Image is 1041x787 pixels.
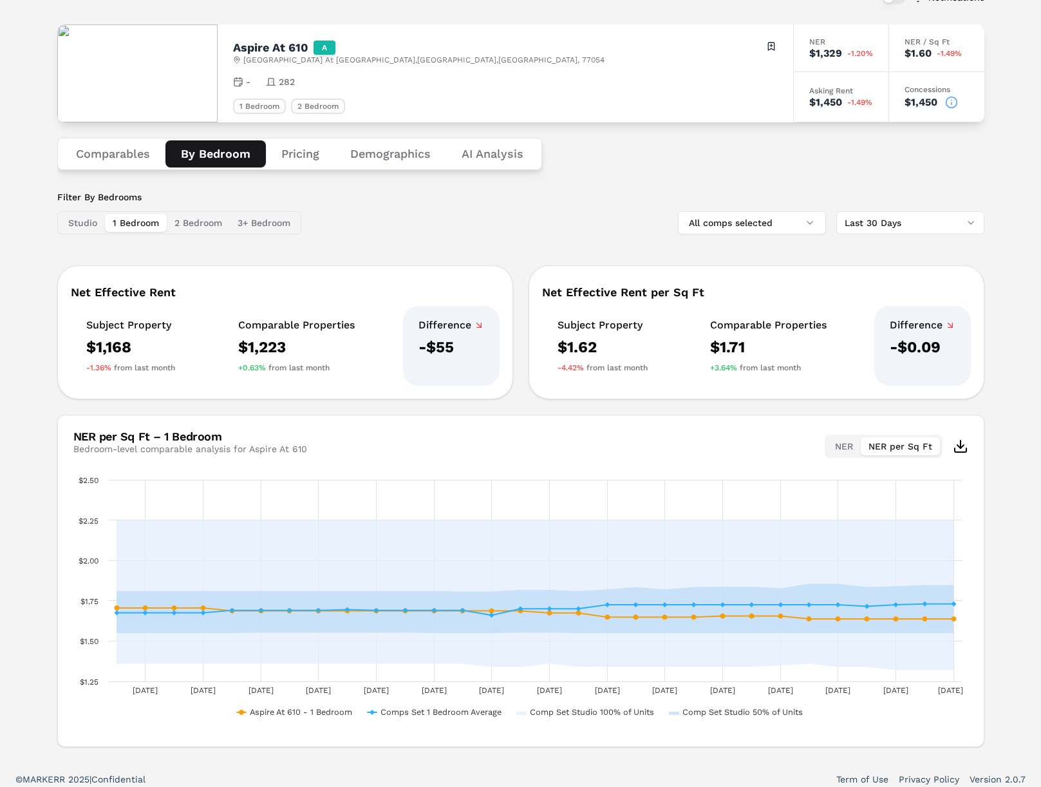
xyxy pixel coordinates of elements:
text: [DATE] [190,686,215,695]
path: Friday, 19 Sep 2025, 1.648. Aspire At 610 - 1 Bedroom. [662,614,667,620]
label: Filter By Bedrooms [57,191,301,204]
span: © [15,774,23,784]
a: Privacy Policy [899,773,959,786]
span: Confidential [91,774,145,784]
span: MARKERR [23,774,68,784]
div: Bedroom-level comparable analysis for Aspire At 610 [73,442,307,455]
span: +0.63% [238,363,266,373]
span: -4.42% [558,363,584,373]
div: $1,450 [809,97,842,108]
text: [DATE] [536,686,561,695]
button: Studio [61,214,105,232]
path: Thursday, 18 Sep 2025, 1.725. Comps Set 1 Bedroom Average. [633,602,638,607]
span: -1.20% [847,50,873,57]
path: Tuesday, 2 Sep 2025, 1.705. Aspire At 610 - 1 Bedroom. [171,605,176,611]
path: Friday, 5 Sep 2025, 1.69. Comps Set 1 Bedroom Average. [258,608,263,613]
button: 3+ Bedroom [230,214,298,232]
path: Tuesday, 23 Sep 2025, 1.725. Comps Set 1 Bedroom Average. [778,602,783,607]
text: [DATE] [421,686,446,695]
path: Wednesday, 24 Sep 2025, 1.6375. Aspire At 610 - 1 Bedroom. [806,616,811,621]
span: -1.49% [847,99,872,106]
div: from last month [86,363,175,373]
path: Monday, 22 Sep 2025, 1.725. Comps Set 1 Bedroom Average. [749,602,754,607]
span: +3.64% [710,363,737,373]
path: Monday, 29 Sep 2025, 1.73. Comps Set 1 Bedroom Average. [951,602,956,607]
path: Saturday, 20 Sep 2025, 1.725. Comps Set 1 Bedroom Average. [691,602,696,607]
a: Version 2.0.7 [970,773,1026,786]
path: Friday, 12 Sep 2025, 1.69. Comps Set 1 Bedroom Average. [460,608,465,613]
button: 1 Bedroom [105,214,167,232]
div: NER per Sq Ft – 1 Bedroom [73,431,307,442]
span: [GEOGRAPHIC_DATA] At [GEOGRAPHIC_DATA] , [GEOGRAPHIC_DATA] , [GEOGRAPHIC_DATA] , 77054 [243,55,605,65]
button: Show Comps Set 1 Bedroom Average [368,616,503,625]
div: from last month [238,363,355,373]
div: Subject Property [558,319,648,332]
path: Wednesday, 3 Sep 2025, 1.6749999999999998. Comps Set 1 Bedroom Average. [200,611,205,616]
svg: Interactive chart [73,473,968,731]
div: from last month [710,363,827,373]
path: Monday, 29 Sep 2025, 1.6375. Aspire At 610 - 1 Bedroom. [951,616,956,621]
path: Tuesday, 23 Sep 2025, 1.655. Aspire At 610 - 1 Bedroom. [778,614,783,619]
button: AI Analysis [446,140,539,167]
a: Term of Use [836,773,888,786]
text: [DATE] [652,686,677,695]
path: Saturday, 20 Sep 2025, 1.648. Aspire At 610 - 1 Bedroom. [691,614,696,620]
path: Wednesday, 24 Sep 2025, 1.725. Comps Set 1 Bedroom Average. [806,602,811,607]
span: -1.49% [937,50,962,57]
div: Chart. Highcharts interactive chart. [73,473,968,731]
path: Monday, 1 Sep 2025, 1.705. Aspire At 610 - 1 Bedroom. [142,605,147,611]
path: Friday, 26 Sep 2025, 1.7149999999999999. Comps Set 1 Bedroom Average. [864,604,869,609]
text: [DATE] [248,686,273,695]
span: 282 [279,75,295,88]
path: Thursday, 18 Sep 2025, 1.648. Aspire At 610 - 1 Bedroom. [633,614,638,620]
button: NER per Sq Ft [861,437,940,455]
text: $1.50 [80,637,98,646]
path: Thursday, 11 Sep 2025, 1.69. Comps Set 1 Bedroom Average. [431,608,436,613]
path: Sunday, 21 Sep 2025, 1.725. Comps Set 1 Bedroom Average. [720,602,725,607]
text: [DATE] [479,686,504,695]
div: Comparable Properties [710,319,827,332]
path: Tuesday, 9 Sep 2025, 1.69. Comps Set 1 Bedroom Average. [373,608,379,613]
div: $1,223 [238,337,355,357]
div: Comparable Properties [238,319,355,332]
path: Wednesday, 10 Sep 2025, 1.69. Comps Set 1 Bedroom Average. [402,608,408,613]
div: NER / Sq Ft [905,38,969,46]
text: $1.25 [80,678,98,687]
text: [DATE] [709,686,735,695]
path: Monday, 8 Sep 2025, 1.6949999999999998. Comps Set 1 Bedroom Average. [344,607,350,612]
div: from last month [558,363,648,373]
div: Concessions [905,86,969,93]
path: Saturday, 27 Sep 2025, 1.725. Comps Set 1 Bedroom Average. [893,602,898,607]
button: NER [827,437,861,455]
path: Friday, 26 Sep 2025, 1.6375. Aspire At 610 - 1 Bedroom. [864,616,869,621]
path: Thursday, 4 Sep 2025, 1.69. Comps Set 1 Bedroom Average. [229,608,234,613]
span: - [246,75,250,88]
h2: Aspire At 610 [233,42,308,53]
div: $1,168 [86,337,175,357]
div: Net Effective Rent [71,287,500,298]
button: Show Aspire At 610 - 1 Bedroom [237,616,354,625]
path: Wednesday, 17 Sep 2025, 1.648. Aspire At 610 - 1 Bedroom. [605,614,610,620]
path: Tuesday, 16 Sep 2025, 1.7. Comps Set 1 Bedroom Average. [576,606,581,611]
path: Wednesday, 17 Sep 2025, 1.725. Comps Set 1 Bedroom Average. [605,602,610,607]
text: $2.00 [79,556,98,565]
text: Comp Set Studio 50% of Units [682,707,802,717]
div: $1,329 [809,48,842,59]
text: [DATE] [937,686,962,695]
path: Saturday, 27 Sep 2025, 1.6375. Aspire At 610 - 1 Bedroom. [893,616,898,621]
path: Saturday, 6 Sep 2025, 1.69. Comps Set 1 Bedroom Average. [286,608,292,613]
div: $1.60 [905,48,932,59]
text: $2.50 [79,476,98,485]
path: Sunday, 14 Sep 2025, 1.7. Comps Set 1 Bedroom Average. [518,606,523,611]
path: Monday, 1 Sep 2025, 1.6749999999999998. Comps Set 1 Bedroom Average. [142,611,147,616]
path: Sunday, 7 Sep 2025, 1.69. Comps Set 1 Bedroom Average. [315,608,321,613]
text: $2.25 [79,517,98,526]
button: By Bedroom [165,140,266,167]
path: Sunday, 28 Sep 2025, 1.73. Comps Set 1 Bedroom Average. [922,602,927,607]
text: [DATE] [825,686,850,695]
div: Difference [418,319,484,332]
text: [DATE] [767,686,792,695]
text: [DATE] [363,686,388,695]
path: Thursday, 25 Sep 2025, 1.725. Comps Set 1 Bedroom Average. [835,602,840,607]
path: Monday, 22 Sep 2025, 1.655. Aspire At 610 - 1 Bedroom. [749,614,754,619]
